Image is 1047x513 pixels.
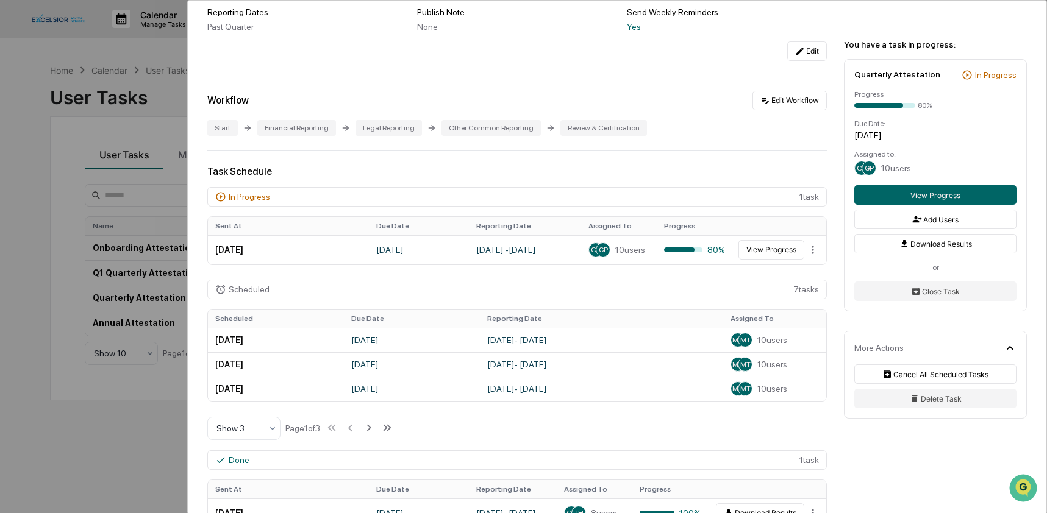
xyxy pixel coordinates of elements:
[723,310,826,328] th: Assigned To
[369,235,469,264] td: [DATE]
[207,450,827,470] div: 1 task
[615,245,645,255] span: 10 users
[207,94,249,106] div: Workflow
[480,352,724,377] td: [DATE] - [DATE]
[854,281,1017,301] button: Close Task
[207,166,827,177] div: Task Schedule
[854,263,1017,272] div: or
[207,280,827,299] div: 7 task s
[480,310,724,328] th: Reporting Date
[208,352,344,377] td: [DATE]
[229,285,270,294] div: Scheduled
[854,150,1017,158] div: Assigned to:
[664,245,725,255] div: 80%
[7,149,84,171] a: 🖐️Preclearance
[752,91,827,110] button: Edit Workflow
[632,480,708,498] th: Progress
[344,352,480,377] td: [DATE]
[24,177,77,189] span: Data Lookup
[207,7,407,17] div: Reporting Dates:
[627,22,827,32] div: Yes
[469,235,581,264] td: [DATE] - [DATE]
[740,336,751,344] span: MT
[854,389,1017,408] button: Delete Task
[627,7,827,17] div: Send Weekly Reminders:
[12,178,22,188] div: 🔎
[417,22,617,32] div: None
[469,217,581,235] th: Reporting Date
[344,328,480,352] td: [DATE]
[918,101,932,110] div: 80%
[369,480,469,498] th: Due Date
[787,41,827,61] button: Edit
[86,206,148,216] a: Powered byPylon
[854,210,1017,229] button: Add Users
[854,234,1017,253] button: Download Results
[757,359,787,369] span: 10 users
[41,93,200,105] div: Start new chat
[84,149,156,171] a: 🗄️Attestations
[208,377,344,401] td: [DATE]
[854,90,1017,99] div: Progress
[469,480,557,498] th: Reporting Date
[854,69,940,79] div: Quarterly Attestation
[229,192,270,202] div: In Progress
[1008,473,1041,506] iframe: Open customer support
[732,384,744,393] span: MC
[581,217,657,235] th: Assigned To
[857,164,867,172] span: CB
[285,423,320,433] div: Page 1 of 3
[88,155,98,165] div: 🗄️
[208,480,369,498] th: Sent At
[854,130,1017,140] div: [DATE]
[738,240,804,260] button: View Progress
[12,26,222,45] p: How can we help?
[732,336,744,344] span: MC
[844,40,1027,49] div: You have a task in progress:
[207,22,407,32] div: Past Quarter
[207,120,238,136] div: Start
[854,364,1017,384] button: Cancel All Scheduled Tasks
[557,480,632,498] th: Assigned To
[480,377,724,401] td: [DATE] - [DATE]
[121,207,148,216] span: Pylon
[854,185,1017,205] button: View Progress
[732,360,744,369] span: MC
[480,328,724,352] td: [DATE] - [DATE]
[344,377,480,401] td: [DATE]
[208,328,344,352] td: [DATE]
[740,384,751,393] span: MT
[599,246,608,254] span: GP
[740,360,751,369] span: MT
[854,119,1017,128] div: Due Date:
[208,310,344,328] th: Scheduled
[757,384,787,394] span: 10 users
[657,217,732,235] th: Progress
[7,172,82,194] a: 🔎Data Lookup
[101,154,151,166] span: Attestations
[208,217,369,235] th: Sent At
[854,343,904,353] div: More Actions
[344,310,480,328] th: Due Date
[356,120,422,136] div: Legal Reporting
[441,120,541,136] div: Other Common Reporting
[757,335,787,345] span: 10 users
[41,105,154,115] div: We're available if you need us!
[229,455,249,465] div: Done
[257,120,336,136] div: Financial Reporting
[207,187,827,207] div: 1 task
[560,120,647,136] div: Review & Certification
[865,164,874,172] span: GP
[417,7,617,17] div: Publish Note:
[591,246,601,254] span: CB
[12,155,22,165] div: 🖐️
[24,154,79,166] span: Preclearance
[207,97,222,111] button: Start new chat
[881,163,911,173] span: 10 users
[975,70,1017,80] div: In Progress
[12,93,34,115] img: 1746055101610-c473b297-6a78-478c-a979-82029cc54cd1
[208,235,369,264] td: [DATE]
[369,217,469,235] th: Due Date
